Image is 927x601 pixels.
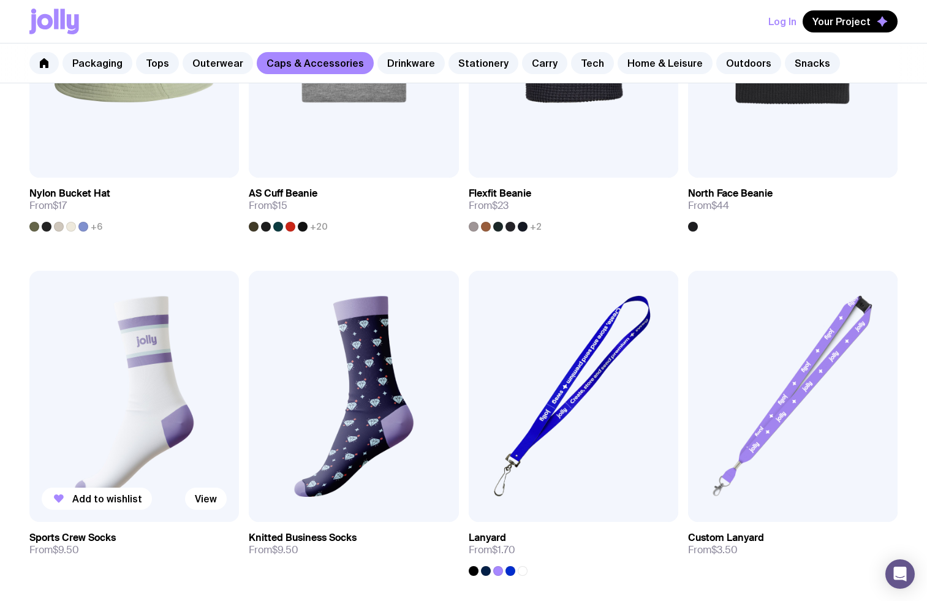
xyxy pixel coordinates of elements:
[768,10,796,32] button: Log In
[492,199,509,212] span: $23
[183,52,253,74] a: Outerwear
[29,178,239,232] a: Nylon Bucket HatFrom$17+6
[469,532,506,544] h3: Lanyard
[272,543,298,556] span: $9.50
[42,488,152,510] button: Add to wishlist
[716,52,781,74] a: Outdoors
[618,52,713,74] a: Home & Leisure
[571,52,614,74] a: Tech
[469,200,509,212] span: From
[53,543,79,556] span: $9.50
[91,222,102,232] span: +6
[29,200,67,212] span: From
[272,199,287,212] span: $15
[885,559,915,589] div: Open Intercom Messenger
[249,522,458,566] a: Knitted Business SocksFrom$9.50
[29,544,79,556] span: From
[688,187,773,200] h3: North Face Beanie
[803,10,898,32] button: Your Project
[530,222,542,232] span: +2
[249,200,287,212] span: From
[448,52,518,74] a: Stationery
[249,532,357,544] h3: Knitted Business Socks
[812,15,871,28] span: Your Project
[29,532,116,544] h3: Sports Crew Socks
[688,544,738,556] span: From
[53,199,67,212] span: $17
[310,222,328,232] span: +20
[62,52,132,74] a: Packaging
[249,544,298,556] span: From
[469,544,515,556] span: From
[711,543,738,556] span: $3.50
[185,488,227,510] a: View
[688,200,729,212] span: From
[711,199,729,212] span: $44
[72,493,142,505] span: Add to wishlist
[469,178,678,232] a: Flexfit BeanieFrom$23+2
[249,178,458,232] a: AS Cuff BeanieFrom$15+20
[249,187,317,200] h3: AS Cuff Beanie
[136,52,179,74] a: Tops
[688,178,898,232] a: North Face BeanieFrom$44
[29,187,110,200] h3: Nylon Bucket Hat
[785,52,840,74] a: Snacks
[377,52,445,74] a: Drinkware
[29,522,239,566] a: Sports Crew SocksFrom$9.50
[522,52,567,74] a: Carry
[492,543,515,556] span: $1.70
[688,522,898,566] a: Custom LanyardFrom$3.50
[688,532,764,544] h3: Custom Lanyard
[469,187,531,200] h3: Flexfit Beanie
[469,522,678,576] a: LanyardFrom$1.70
[257,52,374,74] a: Caps & Accessories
